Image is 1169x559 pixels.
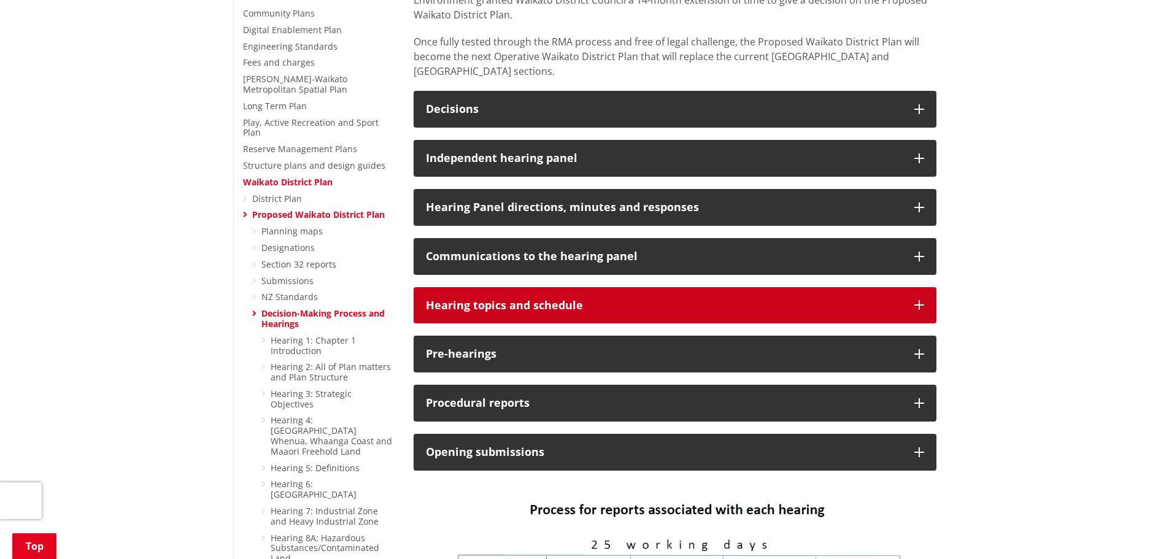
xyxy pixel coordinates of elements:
button: Procedural reports [414,385,936,422]
h3: Decisions [426,103,902,115]
a: Fees and charges [243,56,315,68]
button: Communications to the hearing panel [414,238,936,275]
iframe: Messenger Launcher [1113,507,1157,552]
a: Play, Active Recreation and Sport Plan [243,117,379,139]
h3: Hearing Panel directions, minutes and responses [426,201,902,214]
a: Engineering Standards [243,40,338,52]
button: Independent hearing panel [414,140,936,177]
a: Planning maps [261,225,323,237]
p: Once fully tested through the RMA process and free of legal challenge, the Proposed Waikato Distr... [414,34,936,79]
a: District Plan [252,193,302,204]
a: Structure plans and design guides [243,160,385,171]
a: Hearing 5: Definitions [271,462,360,474]
a: Waikato District Plan [243,176,333,188]
a: Hearing 2: All of Plan matters and Plan Structure [271,361,391,383]
button: Decisions [414,91,936,128]
h3: Communications to the hearing panel [426,250,902,263]
a: Community Plans [243,7,315,19]
button: Hearing Panel directions, minutes and responses [414,189,936,226]
a: Hearing 7: Industrial Zone and Heavy Industrial Zone [271,505,379,527]
a: Top [12,533,56,559]
a: Designations [261,242,315,253]
h3: Hearing topics and schedule [426,299,902,312]
a: Hearing 1: Chapter 1 Introduction [271,334,356,357]
a: [PERSON_NAME]-Waikato Metropolitan Spatial Plan [243,73,347,95]
a: Hearing 3: Strategic Objectives [271,388,352,410]
h3: Independent hearing panel [426,152,902,164]
a: Digital Enablement Plan [243,24,342,36]
a: Hearing 6: [GEOGRAPHIC_DATA] [271,478,357,500]
h3: Procedural reports [426,397,902,409]
button: Opening submissions [414,434,936,471]
a: Reserve Management Plans [243,143,357,155]
a: Submissions [261,275,314,287]
a: Hearing 4: [GEOGRAPHIC_DATA] Whenua, Whaanga Coast and Maaori Freehold Land [271,414,392,457]
a: Long Term Plan [243,100,307,112]
a: Section 32 reports [261,258,336,270]
button: Pre-hearings [414,336,936,372]
h3: Opening submissions [426,446,902,458]
div: Pre-hearings [426,348,902,360]
a: Proposed Waikato District Plan [252,209,385,220]
button: Hearing topics and schedule [414,287,936,324]
a: NZ Standards [261,291,318,303]
a: Decision-Making Process and Hearings [261,307,385,330]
